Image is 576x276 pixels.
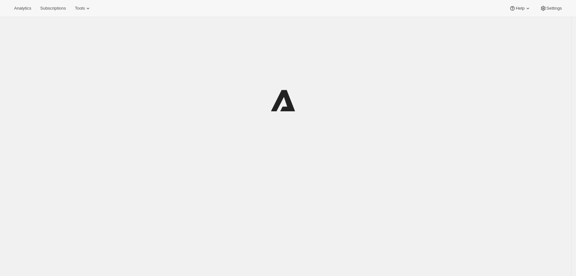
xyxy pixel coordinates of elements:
[36,4,70,13] button: Subscriptions
[71,4,95,13] button: Tools
[536,4,566,13] button: Settings
[14,6,31,11] span: Analytics
[505,4,535,13] button: Help
[10,4,35,13] button: Analytics
[40,6,66,11] span: Subscriptions
[516,6,524,11] span: Help
[75,6,85,11] span: Tools
[546,6,562,11] span: Settings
